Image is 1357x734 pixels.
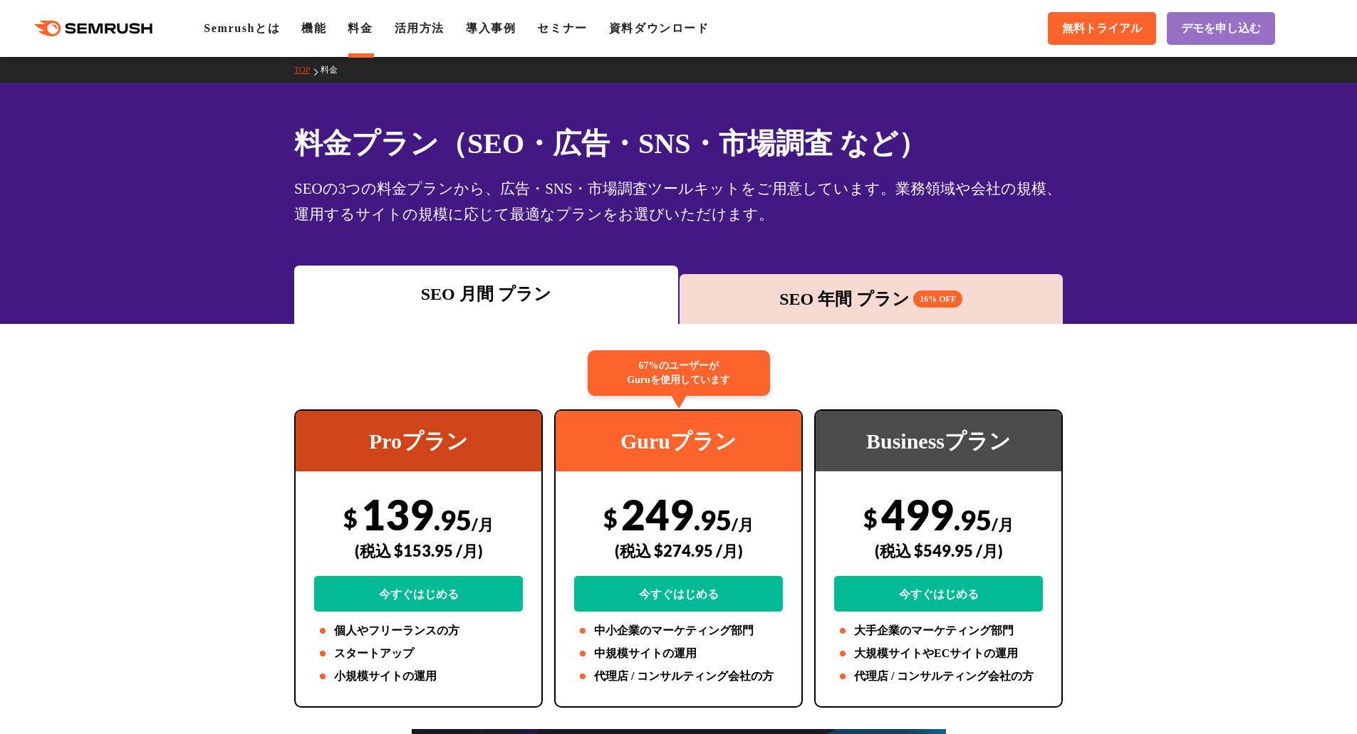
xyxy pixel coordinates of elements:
span: /月 [732,515,754,534]
a: 活用方法 [395,22,444,34]
span: .95 [694,503,732,536]
li: 代理店 / コンサルティング会社の方 [834,668,1043,685]
span: $ [603,503,618,533]
a: 無料トライアル [1048,12,1156,45]
li: 中規模サイトの運用 [574,645,783,662]
li: スタートアップ [314,645,523,662]
a: 料金 [348,22,373,34]
div: 499 [834,489,1043,612]
div: 67%のユーザーが Guruを使用しています [588,350,770,396]
div: Proプラン [296,411,541,471]
div: Guruプラン [556,411,801,471]
li: 小規模サイトの運用 [314,668,523,685]
div: SEO 月間 プラン [301,281,671,307]
span: $ [343,503,358,533]
span: .95 [954,503,992,536]
a: 導入事例 [466,22,516,34]
span: 無料トライアル [1062,21,1142,36]
a: 料金 [321,65,348,75]
li: 中小企業のマーケティング部門 [574,622,783,639]
a: 資料ダウンロード [609,22,709,34]
span: /月 [992,515,1014,534]
a: デモを申し込む [1167,12,1275,45]
div: SEO 年間 プラン [687,286,1056,312]
a: 今すぐはじめる [314,576,523,612]
a: 機能 [301,22,326,34]
div: (税込 $274.95 /月) [574,525,783,576]
span: $ [863,503,878,533]
li: 大手企業のマーケティング部門 [834,622,1043,639]
div: 249 [574,489,783,612]
a: セミナー [537,22,587,34]
li: 個人やフリーランスの方 [314,622,523,639]
div: Businessプラン [816,411,1061,471]
div: SEOの3つの料金プランから、広告・SNS・市場調査ツールキットをご用意しています。業務領域や会社の規模、運用するサイトの規模に応じて最適なプランをお選びいただけます。 [294,176,1063,227]
div: 139 [314,489,523,612]
div: (税込 $549.95 /月) [834,525,1043,576]
a: 今すぐはじめる [574,576,783,612]
span: .95 [434,503,472,536]
a: TOP [294,65,321,75]
div: (税込 $153.95 /月) [314,525,523,576]
li: 大規模サイトやECサイトの運用 [834,645,1043,662]
span: デモを申し込む [1181,21,1261,36]
li: 代理店 / コンサルティング会社の方 [574,668,783,685]
a: 今すぐはじめる [834,576,1043,612]
a: Semrushとは [204,22,280,34]
h1: 料金プラン（SEO・広告・SNS・市場調査 など） [294,122,1063,164]
span: 16% OFF [913,290,962,308]
span: /月 [472,515,494,534]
